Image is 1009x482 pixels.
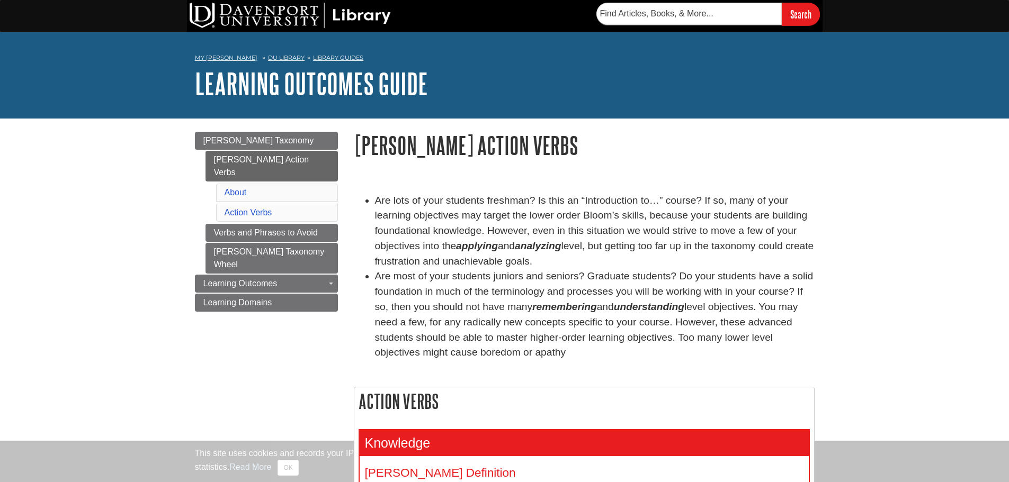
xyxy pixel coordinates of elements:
input: Find Articles, Books, & More... [596,3,782,25]
a: Learning Outcomes Guide [195,67,428,100]
input: Search [782,3,820,25]
div: This site uses cookies and records your IP address for usage statistics. Additionally, we use Goo... [195,447,815,476]
h3: Knowledge [360,430,809,456]
li: Are most of your students juniors and seniors? Graduate students? Do your students have a solid f... [375,269,815,360]
strong: applying [456,240,498,251]
a: Learning Outcomes [195,275,338,293]
span: Learning Domains [203,298,272,307]
form: Searches DU Library's articles, books, and more [596,3,820,25]
a: [PERSON_NAME] Taxonomy [195,132,338,150]
h1: [PERSON_NAME] Action Verbs [354,132,815,159]
div: Guide Page Menu [195,132,338,312]
span: [PERSON_NAME] Taxonomy [203,136,314,145]
span: Learning Outcomes [203,279,278,288]
img: DU Library [190,3,391,28]
button: Close [278,460,298,476]
nav: breadcrumb [195,51,815,68]
a: Learning Domains [195,294,338,312]
h2: Action Verbs [354,387,814,415]
a: My [PERSON_NAME] [195,53,257,62]
a: [PERSON_NAME] Taxonomy Wheel [206,243,338,274]
a: About [225,188,247,197]
strong: analyzing [515,240,561,251]
a: Verbs and Phrases to Avoid [206,224,338,242]
h4: [PERSON_NAME] Definition [365,467,803,480]
li: Are lots of your students freshman? Is this an “Introduction to…” course? If so, many of your lea... [375,193,815,269]
em: remembering [532,301,597,312]
a: Library Guides [313,54,363,61]
a: [PERSON_NAME] Action Verbs [206,151,338,181]
em: understanding [614,301,684,312]
a: Action Verbs [225,208,272,217]
a: DU Library [268,54,305,61]
a: Read More [229,462,271,471]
